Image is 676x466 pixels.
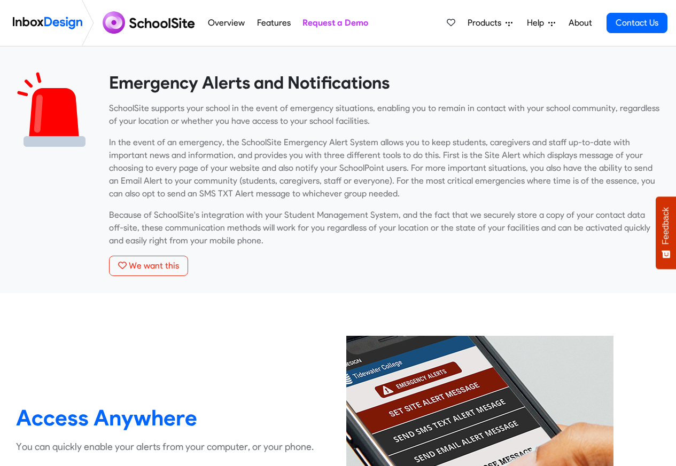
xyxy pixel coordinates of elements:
p: You can quickly enable your alerts from your computer, or your phone. [16,440,330,454]
a: Contact Us [607,13,667,33]
span: Products [468,17,506,29]
span: We want this [129,260,179,271]
a: Help [523,12,560,34]
a: Overview [205,12,248,34]
span: Feedback [661,207,671,244]
heading: Access Anywhere [16,404,330,431]
img: schoolsite logo [98,10,202,36]
a: About [565,12,595,34]
p: In the event of an emergency, the SchoolSite Emergency Alert System allows you to keep students, ... [109,136,660,200]
a: Products [463,12,517,34]
heading: Emergency Alerts and Notifications [109,72,660,93]
a: Features [254,12,293,34]
button: We want this [109,256,188,276]
img: 2022_01_12_icon_siren.svg [16,72,93,149]
p: Because of SchoolSite's integration with your Student Management System, and the fact that we sec... [109,209,660,247]
p: SchoolSite supports your school in the event of emergency situations, enabling you to remain in c... [109,102,660,128]
a: Request a Demo [299,12,371,34]
button: Feedback - Show survey [656,196,676,269]
span: Help [527,17,548,29]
